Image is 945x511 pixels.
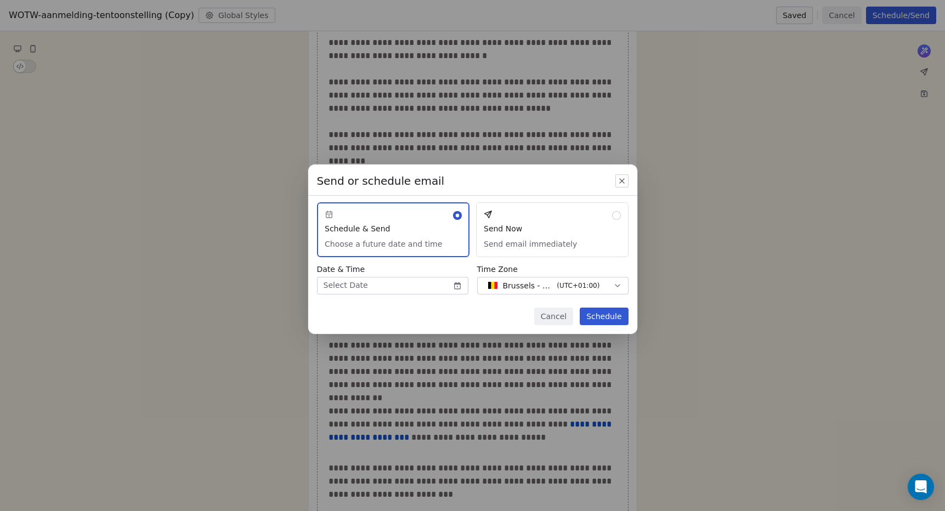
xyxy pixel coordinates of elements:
[317,277,468,294] button: Select Date
[324,280,368,291] span: Select Date
[477,264,629,275] span: Time Zone
[557,281,599,291] span: ( UTC+01:00 )
[477,277,629,294] button: Brussels - CET(UTC+01:00)
[503,280,553,291] span: Brussels - CET
[317,264,468,275] span: Date & Time
[580,308,628,325] button: Schedule
[534,308,573,325] button: Cancel
[317,173,445,189] span: Send or schedule email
